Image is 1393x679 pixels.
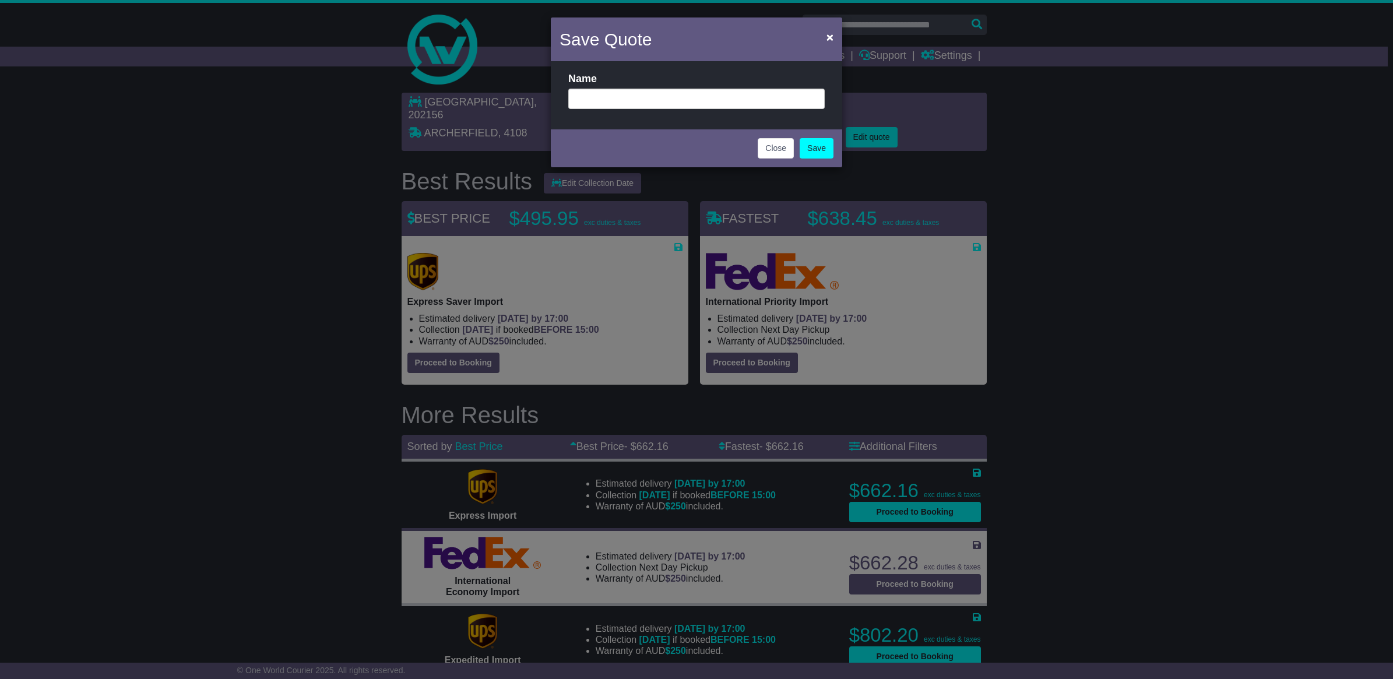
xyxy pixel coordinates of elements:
button: Close [821,25,839,49]
h4: Save Quote [560,26,652,52]
label: Name [568,73,597,86]
a: Save [800,138,833,159]
span: × [826,30,833,44]
button: Close [758,138,794,159]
